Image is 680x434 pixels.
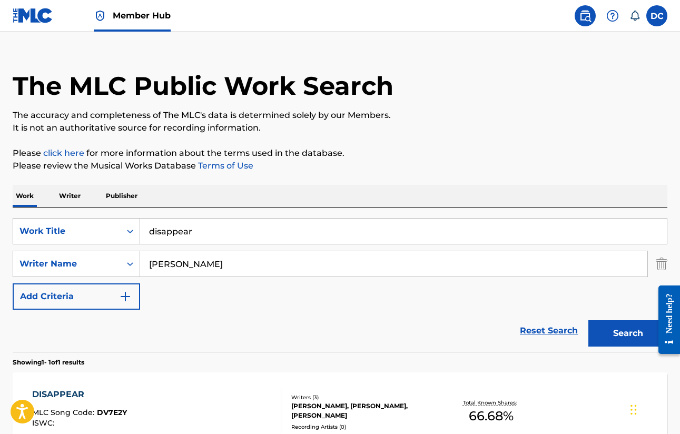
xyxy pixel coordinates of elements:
[13,185,37,207] p: Work
[97,408,127,417] span: DV7E2Y
[13,358,84,367] p: Showing 1 - 1 of 1 results
[463,399,519,407] p: Total Known Shares:
[32,408,97,417] span: MLC Song Code :
[606,9,619,22] img: help
[13,218,667,352] form: Search Form
[13,147,667,160] p: Please for more information about the terms used in the database.
[13,8,53,23] img: MLC Logo
[651,275,680,365] iframe: Resource Center
[94,9,106,22] img: Top Rightsholder
[656,251,667,277] img: Delete Criterion
[32,418,57,428] span: ISWC :
[629,11,640,21] div: Notifications
[579,9,592,22] img: search
[43,148,84,158] a: click here
[469,407,514,426] span: 66.68 %
[602,5,623,26] div: Help
[575,5,596,26] a: Public Search
[103,185,141,207] p: Publisher
[113,9,171,22] span: Member Hub
[588,320,667,347] button: Search
[32,388,127,401] div: DISAPPEAR
[630,394,637,426] div: Drag
[515,319,583,342] a: Reset Search
[291,401,437,420] div: [PERSON_NAME], [PERSON_NAME], [PERSON_NAME]
[196,161,253,171] a: Terms of Use
[646,5,667,26] div: User Menu
[13,283,140,310] button: Add Criteria
[119,290,132,303] img: 9d2ae6d4665cec9f34b9.svg
[627,383,680,434] iframe: Chat Widget
[291,393,437,401] div: Writers ( 3 )
[56,185,84,207] p: Writer
[19,225,114,238] div: Work Title
[13,122,667,134] p: It is not an authoritative source for recording information.
[13,70,393,102] h1: The MLC Public Work Search
[291,423,437,431] div: Recording Artists ( 0 )
[19,258,114,270] div: Writer Name
[13,109,667,122] p: The accuracy and completeness of The MLC's data is determined solely by our Members.
[13,160,667,172] p: Please review the Musical Works Database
